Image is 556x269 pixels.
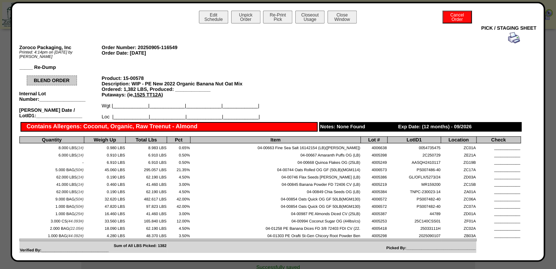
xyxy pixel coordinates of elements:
[19,158,84,165] td: -
[126,202,167,209] td: 97.823 LBS
[476,165,520,173] td: ____________
[21,122,318,132] div: Contains Allergens: Coconut, Organic, Raw Treenut - Almond
[361,137,388,143] th: Lot #
[387,231,441,239] td: 2025090107
[476,143,520,151] td: ____________
[19,173,84,180] td: 62.000 LBS
[167,241,476,253] td: Picked By:________________________________
[167,137,190,143] th: Pct
[441,151,476,158] td: ZE21A
[361,151,388,158] td: 4005398
[19,45,102,50] div: Zoroco Packaging, Inc
[19,137,84,143] th: Quantity
[476,173,520,180] td: ____________
[167,195,190,202] td: 42.00%
[167,143,190,151] td: 0.65%
[167,180,190,187] td: 3.00%
[361,195,388,202] td: 4006572
[441,224,476,231] td: ZC02A
[441,231,476,239] td: ZB03A
[126,158,167,165] td: 6.910 LBS
[441,195,476,202] td: ZC06A
[77,175,84,180] span: (1#)
[126,151,167,158] td: 6.910 LBS
[77,183,84,187] span: (1#)
[387,151,441,158] td: 2C250729
[476,195,520,202] td: ____________
[190,231,361,239] td: 04-01303 PE Orafti St-Gen Chicory Root Powder Ben
[126,217,167,224] td: 165.840 LBS
[167,231,190,239] td: 3.50%
[74,212,84,216] span: (25#)
[167,158,190,165] td: 0.50%
[190,143,361,151] td: 04-00663 Fine Sea Salt 16142154 (LB)([PERSON_NAME])
[19,180,84,187] td: 41.000 LBS
[387,209,441,217] td: 44789
[102,45,285,50] div: Order Number: 20250905-116549
[190,137,361,143] th: Item
[84,165,126,173] td: 45.060 LBS
[441,137,476,143] th: Location
[263,11,292,23] button: Re-PrintPick
[126,165,167,173] td: 295.057 LBS
[77,153,84,158] span: (1#)
[476,224,520,231] td: ____________
[77,190,84,194] span: (1#)
[102,75,285,81] div: Product: 15-00578
[84,173,126,180] td: 0.190 LBS
[361,180,388,187] td: 4005219
[67,234,84,238] span: (44.092#)
[167,151,190,158] td: 0.50%
[441,209,476,217] td: ZD01A
[476,180,520,187] td: ____________
[319,122,397,132] div: Notes: None Found
[476,137,520,143] th: Check
[19,107,102,118] div: [PERSON_NAME] Date / LotID1:_________________
[19,165,84,173] td: 5.000 BAG
[190,158,361,165] td: 04-00668 Quinoa Flakes OG (25LB)
[361,165,388,173] td: 4006573
[126,195,167,202] td: 482.617 LBS
[295,11,325,23] button: CloseoutUsage
[84,209,126,217] td: 16.460 LBS
[387,165,441,173] td: PS007486-40
[361,158,388,165] td: 4005249
[19,65,102,70] div: _____ Re-Dump
[167,202,190,209] td: 42.00%
[476,231,520,239] td: ____________
[84,180,126,187] td: 0.460 LBS
[102,103,285,119] div: Wgt |_____________|_____________|_____________|_____________| Loc |_____________|_____________|__...
[387,180,441,187] td: MR159200
[199,11,228,23] button: EditSchedule
[84,151,126,158] td: 0.910 LBS
[190,173,361,180] td: 04-00746 Flax Seeds [PERSON_NAME] (LB)
[19,231,84,239] td: 1.000 BAG
[102,86,285,92] div: Ordered: 1,382 LBS, Produced: _____________
[387,224,441,231] td: 25033111H
[84,143,126,151] td: 0.980 LBS
[387,195,441,202] td: PS007482-40
[84,137,126,143] th: Weigh Up
[361,217,388,224] td: 4005253
[126,224,167,231] td: 62.190 LBS
[167,187,190,195] td: 4.50%
[84,195,126,202] td: 32.620 LBS
[387,158,441,165] td: AASQH2410117
[476,151,520,158] td: ____________
[69,226,84,231] span: (22.05#)
[84,202,126,209] td: 47.820 LBS
[19,195,84,202] td: 9.000 BAG
[327,16,357,22] a: CloseWindow
[190,224,361,231] td: 04-01258 PE Banana Dices FD 3/8 72403 FDI CV (22.
[167,217,190,224] td: 12.00%
[387,143,441,151] td: 0054735475
[361,209,388,217] td: 4005387
[19,91,102,102] div: Internal Lot Number:_________________
[134,92,161,97] u: 1525 TT12A
[231,11,260,23] button: UnpickOrder
[441,143,476,151] td: ZC01A
[190,151,361,158] td: 04-00667 Amaranth Puffs OG (LB)
[74,204,84,209] span: (50#)
[102,50,285,56] div: Order Date: [DATE]
[167,165,190,173] td: 21.35%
